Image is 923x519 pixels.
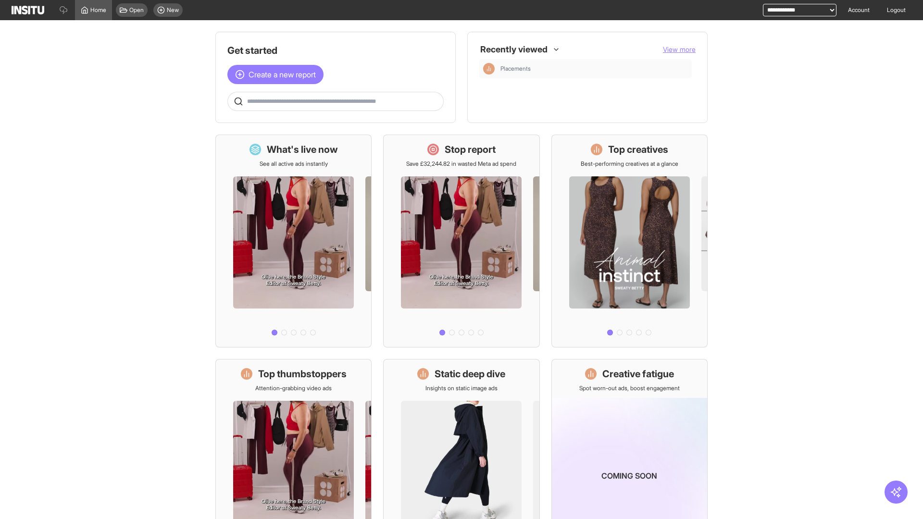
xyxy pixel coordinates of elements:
span: View more [663,45,696,53]
p: Best-performing creatives at a glance [581,160,678,168]
div: Insights [483,63,495,74]
h1: Get started [227,44,444,57]
span: Create a new report [249,69,316,80]
h1: Static deep dive [435,367,505,381]
h1: Top thumbstoppers [258,367,347,381]
span: Placements [500,65,531,73]
a: Top creativesBest-performing creatives at a glance [551,135,708,347]
span: New [167,6,179,14]
a: Stop reportSave £32,244.82 in wasted Meta ad spend [383,135,539,347]
img: Logo [12,6,44,14]
button: View more [663,45,696,54]
span: Open [129,6,144,14]
button: Create a new report [227,65,324,84]
h1: Top creatives [608,143,668,156]
span: Home [90,6,106,14]
p: Insights on static image ads [425,384,498,392]
h1: Stop report [445,143,496,156]
a: What's live nowSee all active ads instantly [215,135,372,347]
h1: What's live now [267,143,338,156]
p: See all active ads instantly [260,160,328,168]
p: Save £32,244.82 in wasted Meta ad spend [406,160,516,168]
p: Attention-grabbing video ads [255,384,332,392]
span: Placements [500,65,688,73]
